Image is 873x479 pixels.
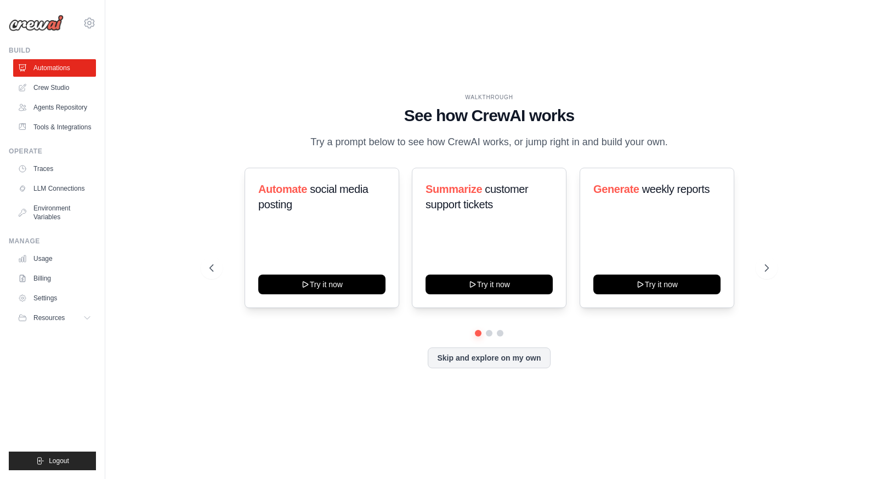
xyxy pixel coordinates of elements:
span: Resources [33,313,65,322]
div: Manage [9,237,96,246]
button: Resources [13,309,96,327]
a: LLM Connections [13,180,96,197]
div: WALKTHROUGH [209,93,769,101]
h1: See how CrewAI works [209,106,769,126]
a: Automations [13,59,96,77]
div: Operate [9,147,96,156]
button: Logout [9,452,96,470]
a: Agents Repository [13,99,96,116]
span: weekly reports [642,183,709,195]
a: Usage [13,250,96,267]
div: Build [9,46,96,55]
a: Tools & Integrations [13,118,96,136]
span: Automate [258,183,307,195]
span: Summarize [426,183,482,195]
p: Try a prompt below to see how CrewAI works, or jump right in and build your own. [305,134,673,150]
a: Billing [13,270,96,287]
a: Crew Studio [13,79,96,96]
span: social media posting [258,183,369,210]
button: Try it now [426,275,553,294]
a: Environment Variables [13,199,96,226]
a: Traces [13,160,96,178]
button: Try it now [258,275,386,294]
img: Logo [9,15,64,31]
button: Try it now [593,275,721,294]
a: Settings [13,289,96,307]
span: Generate [593,183,639,195]
button: Skip and explore on my own [428,347,550,368]
span: Logout [49,457,69,465]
